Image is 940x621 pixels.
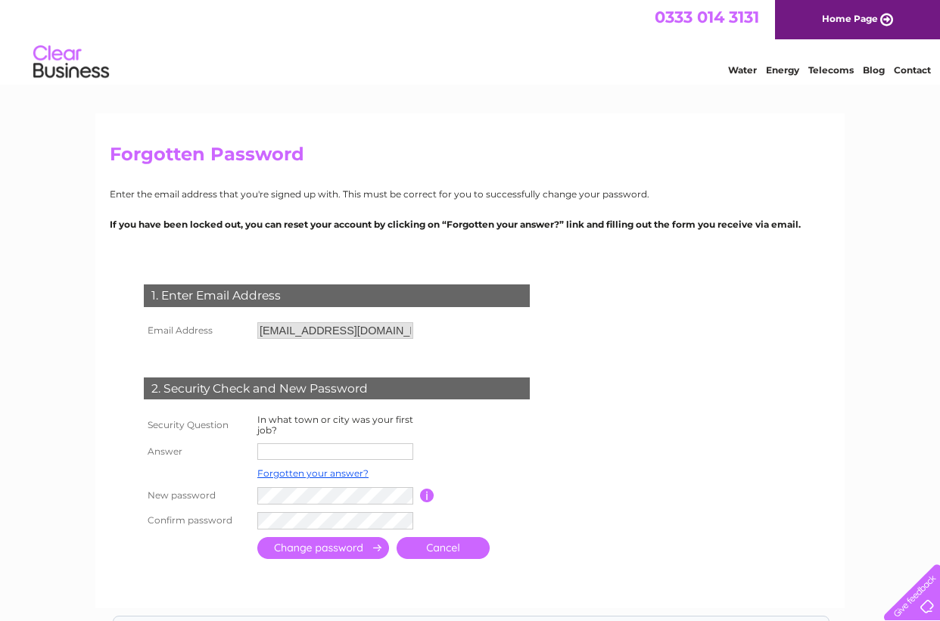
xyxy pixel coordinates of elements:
[144,377,530,400] div: 2. Security Check and New Password
[144,284,530,307] div: 1. Enter Email Address
[140,508,254,533] th: Confirm password
[140,483,254,508] th: New password
[140,318,254,343] th: Email Address
[766,64,799,76] a: Energy
[655,8,759,26] a: 0333 014 3131
[33,39,110,85] img: logo.png
[894,64,931,76] a: Contact
[257,414,413,436] label: In what town or city was your first job?
[110,217,830,231] p: If you have been locked out, you can reset your account by clicking on “Forgotten your answer?” l...
[114,8,829,73] div: Clear Business is a trading name of Verastar Limited (registered in [GEOGRAPHIC_DATA] No. 3667643...
[140,439,254,464] th: Answer
[110,187,830,201] p: Enter the email address that you're signed up with. This must be correct for you to successfully ...
[257,537,389,559] input: Submit
[728,64,757,76] a: Water
[808,64,854,76] a: Telecoms
[397,537,490,559] a: Cancel
[420,489,434,502] input: Information
[140,411,254,439] th: Security Question
[863,64,885,76] a: Blog
[257,467,369,479] a: Forgotten your answer?
[110,144,830,172] h2: Forgotten Password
